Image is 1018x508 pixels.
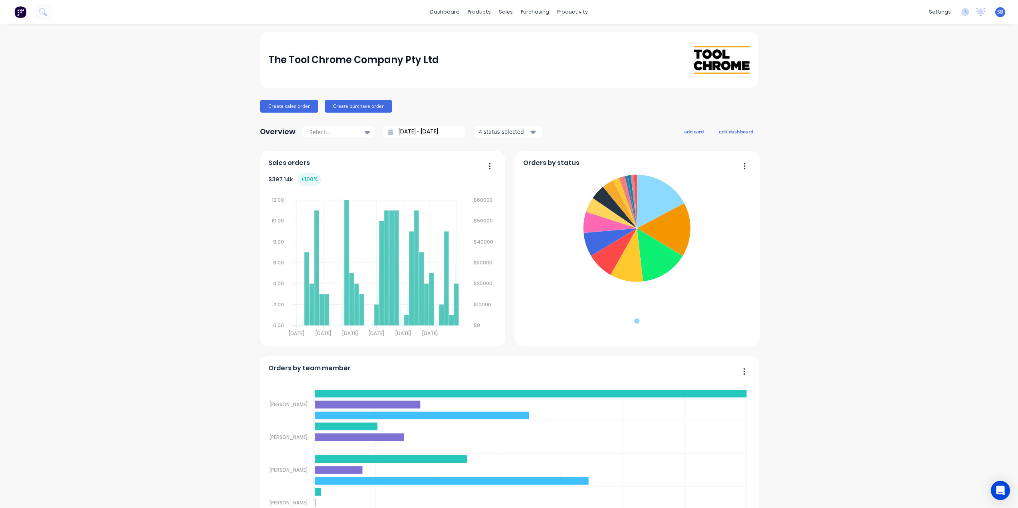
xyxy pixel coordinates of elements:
a: dashboard [426,6,464,18]
div: $ 397.14k [268,173,321,186]
tspan: 4.00 [273,280,284,287]
button: edit dashboard [714,126,758,137]
tspan: [DATE] [316,330,331,337]
tspan: 6.00 [273,259,284,266]
tspan: $50000 [474,217,493,224]
span: Sales orders [268,158,310,168]
img: The Tool Chrome Company Pty Ltd [694,46,750,74]
button: 4 status selected [474,126,542,138]
button: add card [679,126,709,137]
img: Factory [14,6,26,18]
tspan: $60000 [474,196,493,203]
tspan: [PERSON_NAME] [270,499,308,506]
span: SB [997,8,1003,16]
tspan: 2.00 [274,301,284,308]
div: The Tool Chrome Company Pty Ltd [268,52,439,68]
span: Orders by team member [268,363,351,373]
button: Create purchase order [325,100,392,113]
div: + 100 % [298,173,321,186]
div: products [464,6,495,18]
div: Open Intercom Messenger [991,481,1010,500]
tspan: $20000 [474,280,493,287]
div: settings [925,6,955,18]
div: sales [495,6,517,18]
span: Orders by status [523,158,579,168]
div: Overview [260,124,296,140]
div: productivity [553,6,592,18]
tspan: 8.00 [273,238,284,245]
tspan: $10000 [474,301,492,308]
div: purchasing [517,6,553,18]
tspan: [DATE] [289,330,305,337]
button: Create sales order [260,100,318,113]
tspan: $30000 [474,259,493,266]
tspan: [DATE] [396,330,411,337]
tspan: 12.00 [272,196,284,203]
tspan: $0 [474,322,480,329]
tspan: [DATE] [422,330,438,337]
tspan: [DATE] [369,330,385,337]
div: 4 status selected [479,127,529,136]
tspan: $40000 [474,238,494,245]
tspan: 10.00 [272,217,284,224]
tspan: [PERSON_NAME] [270,434,308,441]
tspan: [DATE] [342,330,358,337]
tspan: [PERSON_NAME] [270,466,308,473]
tspan: 0.00 [273,322,284,329]
tspan: [PERSON_NAME] [270,401,308,408]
